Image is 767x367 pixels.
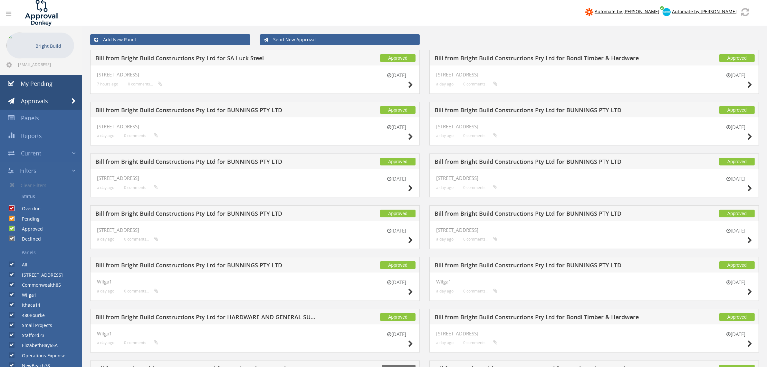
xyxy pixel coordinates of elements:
[97,237,114,242] small: a day ago
[260,34,420,45] a: Send New Approval
[436,124,752,129] h4: [STREET_ADDRESS]
[381,331,413,338] small: [DATE]
[436,279,752,284] h4: Wilga1
[90,34,250,45] a: Add New Panel
[95,262,319,270] h5: Bill from Bright Build Constructions Pty Ltd for BUNNINGS PTY LTD
[720,331,752,338] small: [DATE]
[95,55,319,63] h5: Bill from Bright Build Constructions Pty Ltd for SA Luck Steel
[124,185,158,190] small: 0 comments...
[95,159,319,167] h5: Bill from Bright Build Constructions Pty Ltd for BUNNINGS PTY LTD
[97,72,413,77] h4: [STREET_ADDRESS]
[128,82,162,86] small: 0 comments...
[15,226,43,232] label: Approved
[95,211,319,219] h5: Bill from Bright Build Constructions Pty Ltd for BUNNINGS PTY LTD
[380,54,416,62] span: Approved
[463,185,497,190] small: 0 comments...
[463,82,497,86] small: 0 comments...
[719,261,755,269] span: Approved
[97,227,413,233] h4: [STREET_ADDRESS]
[15,292,36,298] label: Wilga1
[663,8,671,16] img: xero-logo.png
[15,236,41,242] label: Declined
[435,159,658,167] h5: Bill from Bright Build Constructions Pty Ltd for BUNNINGS PTY LTD
[97,185,114,190] small: a day ago
[18,62,73,67] span: [EMAIL_ADDRESS][DOMAIN_NAME]
[720,227,752,234] small: [DATE]
[719,313,755,321] span: Approved
[15,302,40,308] label: Ithaca14
[97,331,413,336] h4: Wilga1
[97,279,413,284] h4: Wilga1
[719,210,755,217] span: Approved
[436,72,752,77] h4: [STREET_ADDRESS]
[15,205,41,212] label: Overdue
[97,340,114,345] small: a day ago
[124,340,158,345] small: 0 comments...
[435,107,658,115] h5: Bill from Bright Build Constructions Pty Ltd for BUNNINGS PTY LTD
[380,210,416,217] span: Approved
[381,72,413,79] small: [DATE]
[20,167,36,174] span: Filters
[720,72,752,79] small: [DATE]
[719,158,755,165] span: Approved
[380,106,416,114] span: Approved
[719,54,755,62] span: Approved
[585,8,593,16] img: zapier-logomark.png
[436,185,454,190] small: a day ago
[720,279,752,286] small: [DATE]
[380,261,416,269] span: Approved
[463,237,497,242] small: 0 comments...
[741,8,749,16] img: refresh.png
[720,124,752,131] small: [DATE]
[719,106,755,114] span: Approved
[463,289,497,293] small: 0 comments...
[381,279,413,286] small: [DATE]
[15,342,58,349] label: ElizabethBay65A
[436,331,752,336] h4: [STREET_ADDRESS]
[463,340,497,345] small: 0 comments...
[436,82,454,86] small: a day ago
[380,313,416,321] span: Approved
[21,114,39,122] span: Panels
[5,247,82,258] a: Panels
[97,124,413,129] h4: [STREET_ADDRESS]
[595,8,659,15] span: Automate by [PERSON_NAME]
[21,132,42,140] span: Reports
[15,282,61,288] label: Commonwealth85
[97,133,114,138] small: a day ago
[15,322,52,329] label: Small Projects
[15,262,27,268] label: All
[381,175,413,182] small: [DATE]
[436,340,454,345] small: a day ago
[436,175,752,181] h4: [STREET_ADDRESS]
[21,97,48,105] span: Approvals
[95,107,319,115] h5: Bill from Bright Build Constructions Pty Ltd for BUNNINGS PTY LTD
[15,272,63,278] label: [STREET_ADDRESS]
[35,42,71,50] p: Bright Build
[97,82,118,86] small: 7 hours ago
[97,289,114,293] small: a day ago
[5,179,82,191] a: Clear Filters
[720,175,752,182] small: [DATE]
[5,191,82,202] a: Status
[380,158,416,165] span: Approved
[15,352,65,359] label: Operations Expense
[436,227,752,233] h4: [STREET_ADDRESS]
[435,211,658,219] h5: Bill from Bright Build Constructions Pty Ltd for BUNNINGS PTY LTD
[435,55,658,63] h5: Bill from Bright Build Constructions Pty Ltd for Bondi Timber & Hardware
[435,314,658,322] h5: Bill from Bright Build Constructions Pty Ltd for Bondi Timber & Hardware
[97,175,413,181] h4: [STREET_ADDRESS]
[124,133,158,138] small: 0 comments...
[15,216,40,222] label: Pending
[436,237,454,242] small: a day ago
[95,314,319,322] h5: Bill from Bright Build Constructions Pty Ltd for HARDWARE AND GENERAL SUPPLIES LTD
[21,149,41,157] span: Current
[381,124,413,131] small: [DATE]
[672,8,737,15] span: Automate by [PERSON_NAME]
[15,332,44,339] label: Stafford23
[381,227,413,234] small: [DATE]
[436,289,454,293] small: a day ago
[124,289,158,293] small: 0 comments...
[21,80,53,87] span: My Pending
[435,262,658,270] h5: Bill from Bright Build Constructions Pty Ltd for BUNNINGS PTY LTD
